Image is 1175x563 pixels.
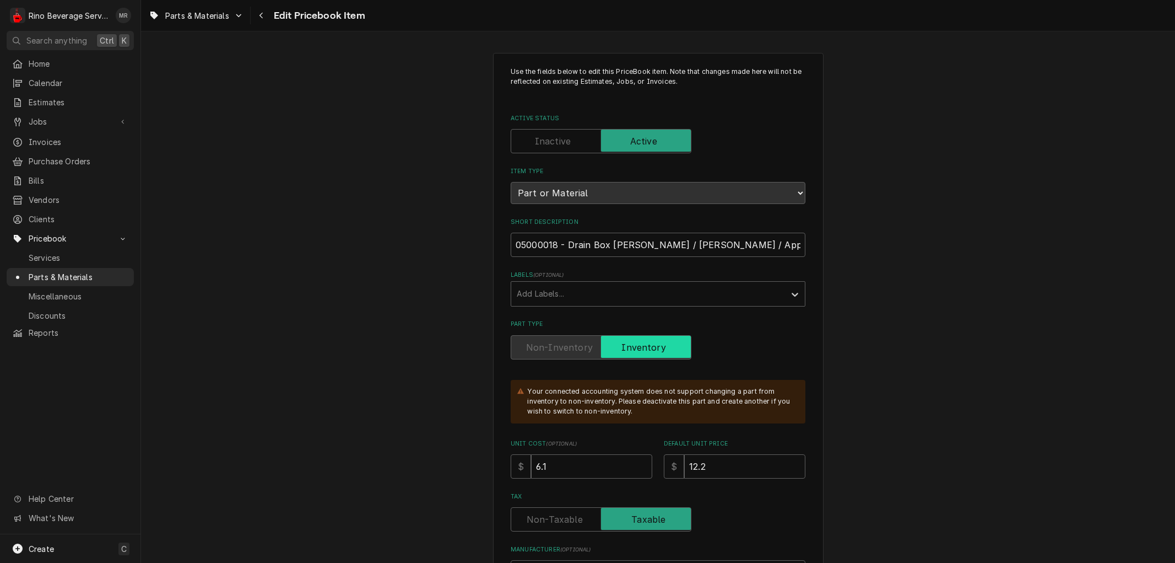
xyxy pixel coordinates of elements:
[664,439,805,448] label: Default Unit Price
[10,8,25,23] div: Rino Beverage Service's Avatar
[511,114,805,123] label: Active Status
[29,493,127,505] span: Help Center
[511,271,805,280] label: Labels
[546,441,577,447] span: ( optional )
[165,10,229,22] span: Parts & Materials
[7,249,134,267] a: Services
[511,492,805,532] div: Tax
[270,8,365,23] span: Edit Pricebook Item
[511,271,805,307] div: Labels
[29,116,112,127] span: Jobs
[100,35,114,46] span: Ctrl
[7,229,134,248] a: Go to Pricebook
[29,271,128,283] span: Parts & Materials
[29,233,112,244] span: Pricebook
[7,268,134,286] a: Parts & Materials
[7,171,134,190] a: Bills
[29,327,128,339] span: Reports
[29,194,128,206] span: Vendors
[511,218,805,257] div: Short Description
[527,387,794,417] div: Your connected accounting system does not support changing a part from inventory to non-inventory...
[664,439,805,479] div: Default Unit Price
[29,10,110,22] div: Rino Beverage Service
[29,512,127,524] span: What's New
[511,67,805,97] p: Use the fields below to edit this PriceBook item. Note that changes made here will not be reflect...
[7,112,134,131] a: Go to Jobs
[29,310,128,321] span: Discounts
[7,133,134,151] a: Invoices
[29,96,128,108] span: Estimates
[511,439,652,479] div: Unit Cost
[511,439,652,448] label: Unit Cost
[7,509,134,527] a: Go to What's New
[560,546,591,553] span: ( optional )
[664,454,684,479] div: $
[29,544,54,554] span: Create
[116,8,131,23] div: Melissa Rinehart's Avatar
[144,7,248,25] a: Go to Parts & Materials
[7,324,134,342] a: Reports
[7,74,134,92] a: Calendar
[7,93,134,111] a: Estimates
[121,543,127,555] span: C
[511,218,805,227] label: Short Description
[29,175,128,186] span: Bills
[29,58,128,69] span: Home
[26,35,87,46] span: Search anything
[253,7,270,24] button: Navigate back
[7,210,134,228] a: Clients
[511,545,805,554] label: Manufacturer
[7,490,134,508] a: Go to Help Center
[7,152,134,170] a: Purchase Orders
[511,233,805,257] input: Name used to describe this Part or Material
[7,307,134,325] a: Discounts
[533,272,564,278] span: ( optional )
[7,55,134,73] a: Home
[29,156,128,167] span: Purchase Orders
[7,31,134,50] button: Search anythingCtrlK
[511,320,805,359] div: Part Type
[511,167,805,176] label: Item Type
[29,291,128,302] span: Miscellaneous
[10,8,25,23] div: R
[511,454,531,479] div: $
[29,252,128,264] span: Services
[7,287,134,305] a: Miscellaneous
[29,213,128,225] span: Clients
[511,320,805,329] label: Part Type
[7,191,134,209] a: Vendors
[511,167,805,204] div: Item Type
[29,136,128,148] span: Invoices
[116,8,131,23] div: MR
[511,114,805,153] div: Active Status
[511,492,805,501] label: Tax
[511,335,805,360] div: Inventory
[29,77,128,89] span: Calendar
[122,35,127,46] span: K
